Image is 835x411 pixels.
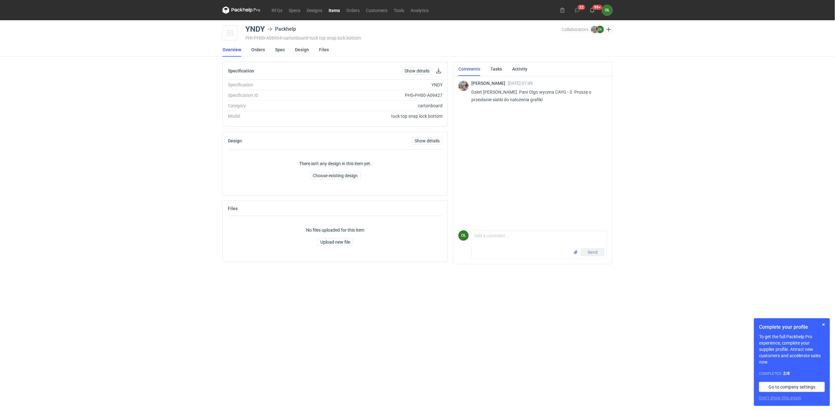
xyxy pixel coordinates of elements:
a: Overview [223,43,241,57]
h1: Complete your profile [759,323,825,331]
button: Edit collaborators [605,25,613,34]
button: OŁ [602,5,612,16]
a: Show details [412,137,443,145]
a: Specs [286,6,304,14]
p: No files uploaded for this item [306,227,364,233]
button: Upload new file [317,238,353,246]
svg: Packhelp Pro [223,6,261,14]
div: YNDY [314,82,443,88]
button: Don’t show this again [759,395,801,401]
button: Choose existing design [310,172,361,179]
a: Orders [343,6,363,14]
span: • cartonboard [282,35,308,40]
a: Customers [363,6,391,14]
a: Analytics [407,6,432,14]
span: Upload new file [320,240,350,244]
span: Collaborators [562,27,588,32]
a: Comments [458,62,480,76]
figcaption: OŁ [596,26,604,33]
div: Specification ID [228,92,314,98]
a: Show details [402,67,432,75]
a: Orders [251,43,265,57]
div: tuck top snap lock bottom [314,113,443,119]
h2: Files [228,206,238,211]
button: Skip for now [820,321,827,328]
span: [DATE] 07:49 [508,81,533,86]
div: Packhelp [267,25,296,33]
a: Tools [391,6,407,14]
button: Send [581,248,604,256]
strong: 2 / 8 [783,371,790,376]
h2: Design [228,138,242,143]
img: Michał Palasek [591,26,599,33]
div: Model [228,113,314,119]
span: Send [587,250,598,254]
a: Items [325,6,343,14]
a: Activity [512,62,527,76]
button: 22 [572,5,582,15]
div: Category [228,103,314,109]
span: [PERSON_NAME] [471,81,508,86]
a: Tasks [490,62,502,76]
a: Designs [304,6,325,14]
button: Download specification [435,67,443,75]
p: To get the full Packhelp Pro experience, complete your supplier profile. Attract new customers an... [759,333,825,365]
p: Dzień [PERSON_NAME]. Pani Olgo wycena CAYG - 3. Proszę o przesłanie siatki do nałożenia grafiki [471,88,602,103]
p: There isn't any design in this item yet. [299,160,371,167]
a: RFQs [268,6,286,14]
div: PHI-PH00-A08904 [245,35,562,40]
a: Spec [275,43,285,57]
figcaption: OŁ [458,230,469,241]
div: Olga Łopatowicz [458,230,469,241]
div: Completed: [759,370,825,377]
div: Olga Łopatowicz [602,5,612,16]
span: Choose existing design [313,173,358,178]
span: • tuck top snap lock bottom [308,35,361,40]
div: YNDY [245,25,265,33]
div: Specification [228,82,314,88]
a: Files [319,43,329,57]
h2: Specification [228,68,254,73]
button: 99+ [587,5,597,15]
img: Michał Palasek [458,81,469,91]
div: cartonboard [314,103,443,109]
div: PHS-PH00-A09427 [314,92,443,98]
a: Design [295,43,309,57]
a: Go to company settings [759,382,825,392]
